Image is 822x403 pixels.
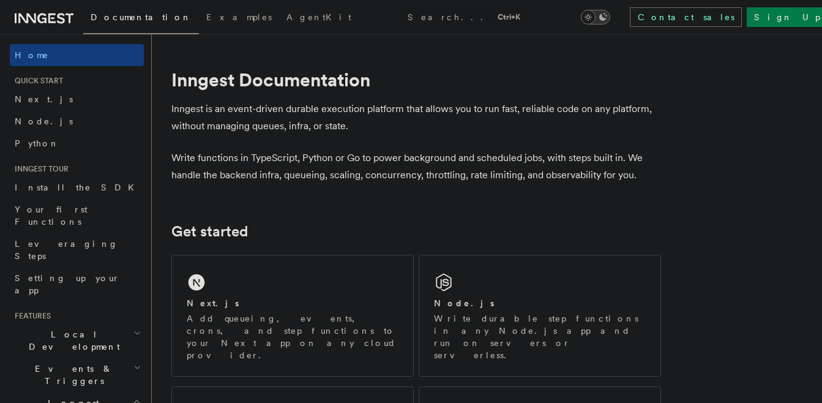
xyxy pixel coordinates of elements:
[171,69,661,91] h1: Inngest Documentation
[171,149,661,184] p: Write functions in TypeScript, Python or Go to power background and scheduled jobs, with steps bu...
[15,116,73,126] span: Node.js
[279,4,359,33] a: AgentKit
[10,323,144,358] button: Local Development
[286,12,351,22] span: AgentKit
[10,88,144,110] a: Next.js
[15,205,88,227] span: Your first Functions
[630,7,742,27] a: Contact sales
[171,100,661,135] p: Inngest is an event-driven durable execution platform that allows you to run fast, reliable code ...
[15,94,73,104] span: Next.js
[434,297,495,309] h2: Node.js
[10,233,144,267] a: Leveraging Steps
[10,267,144,301] a: Setting up your app
[15,49,49,61] span: Home
[206,12,272,22] span: Examples
[10,164,69,174] span: Inngest tour
[495,11,523,23] kbd: Ctrl+K
[10,176,144,198] a: Install the SDK
[581,10,610,24] button: Toggle dark mode
[83,4,199,34] a: Documentation
[10,198,144,233] a: Your first Functions
[10,311,51,321] span: Features
[15,273,120,295] span: Setting up your app
[419,255,661,377] a: Node.jsWrite durable step functions in any Node.js app and run on servers or serverless.
[10,76,63,86] span: Quick start
[91,12,192,22] span: Documentation
[10,363,133,387] span: Events & Triggers
[187,297,239,309] h2: Next.js
[15,183,141,192] span: Install the SDK
[15,138,59,148] span: Python
[398,7,530,27] button: Search...Ctrl+K
[199,4,279,33] a: Examples
[15,239,118,261] span: Leveraging Steps
[10,110,144,132] a: Node.js
[434,312,646,361] p: Write durable step functions in any Node.js app and run on servers or serverless.
[10,358,144,392] button: Events & Triggers
[10,132,144,154] a: Python
[171,255,414,377] a: Next.jsAdd queueing, events, crons, and step functions to your Next app on any cloud provider.
[10,328,133,353] span: Local Development
[171,223,248,240] a: Get started
[187,312,398,361] p: Add queueing, events, crons, and step functions to your Next app on any cloud provider.
[10,44,144,66] a: Home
